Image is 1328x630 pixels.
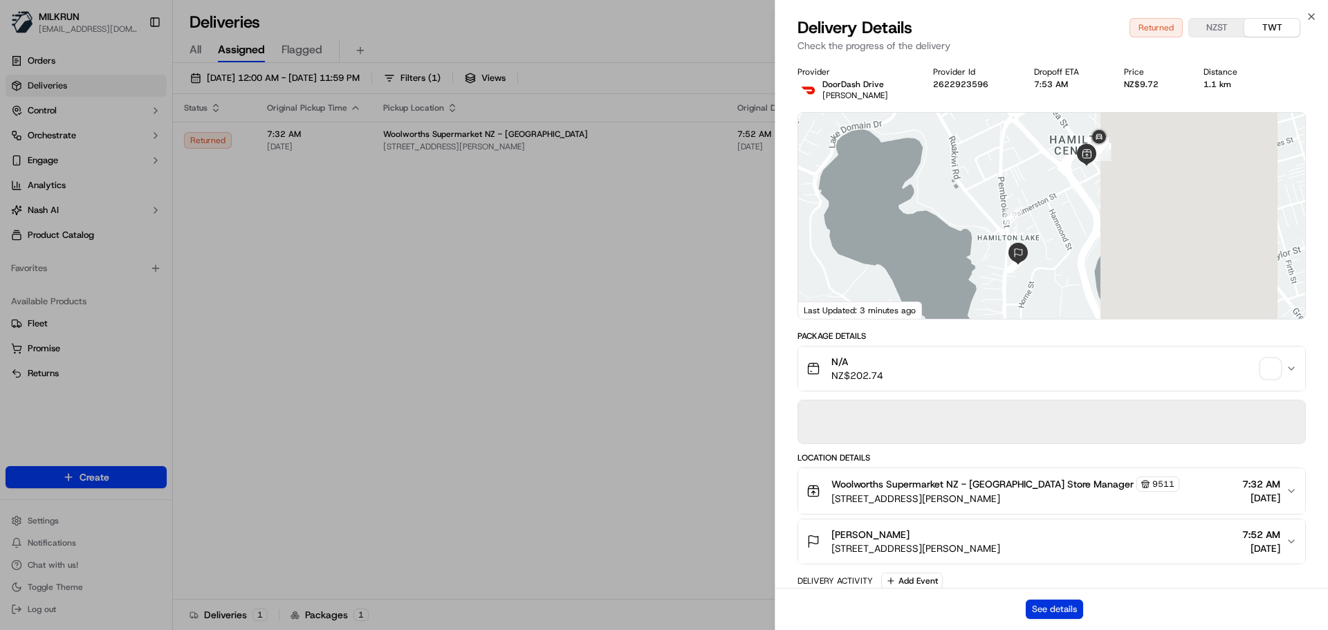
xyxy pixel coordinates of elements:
[1244,19,1300,37] button: TWT
[797,575,873,586] div: Delivery Activity
[798,519,1305,564] button: [PERSON_NAME][STREET_ADDRESS][PERSON_NAME]7:52 AM[DATE]
[797,17,912,39] span: Delivery Details
[797,66,911,77] div: Provider
[1094,143,1112,161] div: 11
[881,573,943,589] button: Add Event
[797,331,1306,342] div: Package Details
[798,302,922,319] div: Last Updated: 3 minutes ago
[1203,79,1260,90] div: 1.1 km
[1034,66,1102,77] div: Dropoff ETA
[1124,79,1181,90] div: NZ$9.72
[797,39,1306,53] p: Check the progress of the delivery
[831,369,883,382] span: NZ$202.74
[797,452,1306,463] div: Location Details
[822,90,888,101] span: [PERSON_NAME]
[1189,19,1244,37] button: NZST
[1203,66,1260,77] div: Distance
[1034,79,1102,90] div: 7:53 AM
[1152,479,1174,490] span: 9511
[798,346,1305,391] button: N/ANZ$202.74
[822,79,888,90] p: DoorDash Drive
[831,355,883,369] span: N/A
[1124,66,1181,77] div: Price
[1242,541,1280,555] span: [DATE]
[798,468,1305,514] button: Woolworths Supermarket NZ - [GEOGRAPHIC_DATA] Store Manager9511[STREET_ADDRESS][PERSON_NAME]7:32 ...
[933,79,988,90] button: 2622923596
[831,477,1134,491] span: Woolworths Supermarket NZ - [GEOGRAPHIC_DATA] Store Manager
[1242,528,1280,541] span: 7:52 AM
[797,79,820,101] img: doordash_logo_v2.png
[831,492,1179,506] span: [STREET_ADDRESS][PERSON_NAME]
[1242,477,1280,491] span: 7:32 AM
[831,528,910,541] span: [PERSON_NAME]
[1089,142,1107,160] div: 13
[933,66,1011,77] div: Provider Id
[1242,491,1280,505] span: [DATE]
[831,541,1000,555] span: [STREET_ADDRESS][PERSON_NAME]
[1026,600,1083,619] button: See details
[1004,207,1022,225] div: 7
